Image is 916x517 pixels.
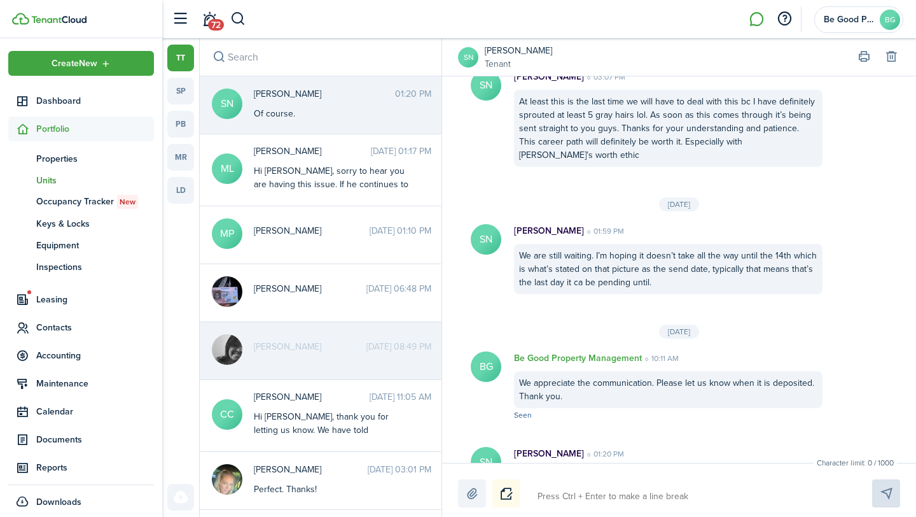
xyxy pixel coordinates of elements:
[824,15,875,24] span: Be Good Property Management
[36,405,154,418] span: Calendar
[36,239,154,252] span: Equipment
[36,377,154,390] span: Maintenance
[774,8,795,30] button: Open resource center
[254,483,413,496] div: Perfect. Thanks!
[208,19,224,31] span: 72
[167,144,194,171] a: mr
[8,89,154,113] a: Dashboard
[659,325,699,339] div: [DATE]
[485,57,552,71] a: Tenant
[210,48,228,66] button: Search
[471,70,501,101] avatar-text: SN
[36,293,154,306] span: Leasing
[36,349,154,362] span: Accounting
[514,224,584,237] p: [PERSON_NAME]
[371,145,431,158] time: [DATE] 01:17 PM
[882,48,900,66] button: Delete
[8,51,154,76] button: Open menu
[642,353,679,364] time: 10:11 AM
[36,174,154,187] span: Units
[212,276,242,307] img: Stacy-Ann Deacon
[880,10,900,30] avatar-text: BG
[584,71,625,83] time: 03:07 PM
[814,457,897,469] small: Character limit: 0 / 1000
[485,44,552,57] a: [PERSON_NAME]
[514,371,822,408] div: We appreciate the communication. Please let us know when it is deposited. Thank you.
[36,122,154,136] span: Portfolio
[659,197,699,211] div: [DATE]
[8,234,154,256] a: Equipment
[8,148,154,169] a: Properties
[168,7,192,31] button: Open sidebar
[254,145,371,158] span: Melissa Lytle
[366,282,431,295] time: [DATE] 06:48 PM
[370,390,431,404] time: [DATE] 11:05 AM
[36,461,154,474] span: Reports
[212,334,242,365] img: Mary Caceres Sanchez
[8,455,154,480] a: Reports
[212,153,242,184] avatar-text: ML
[36,321,154,334] span: Contacts
[471,447,501,478] avatar-text: SN
[471,224,501,255] avatar-text: SN
[492,479,520,507] button: Notice
[8,169,154,191] a: Units
[36,195,154,209] span: Occupancy Tracker
[514,447,584,460] p: [PERSON_NAME]
[514,90,822,167] div: At least this is the last time we will have to deal with this bc I have definitely sprouted at le...
[254,390,370,404] span: Christina Clarke
[584,448,624,460] time: 01:20 PM
[8,256,154,278] a: Inspections
[855,48,873,66] button: Print
[514,351,642,365] p: Be Good Property Management
[167,177,194,204] a: ld
[254,87,395,101] span: Samantha Neal
[254,340,366,353] span: Mary Caceres Sanchez
[230,8,246,30] button: Search
[167,45,194,71] a: tt
[584,225,624,237] time: 01:59 PM
[254,164,413,244] div: Hi [PERSON_NAME], sorry to hear you are having this issue. If he continues to create a disturbanc...
[36,433,154,446] span: Documents
[514,70,584,83] p: [PERSON_NAME]
[31,16,87,24] img: TenantCloud
[254,107,413,120] div: Of course.
[212,218,242,249] avatar-text: MP
[212,399,242,430] avatar-text: CC
[36,260,154,274] span: Inspections
[197,3,221,36] a: Notifications
[212,89,242,119] avatar-text: SN
[36,217,154,230] span: Keys & Locks
[471,351,501,382] avatar-text: BG
[366,340,431,353] time: [DATE] 08:49 PM
[395,87,431,101] time: 01:20 PM
[368,463,431,476] time: [DATE] 03:01 PM
[370,224,431,237] time: [DATE] 01:10 PM
[254,282,366,295] span: Stacy-Ann Deacon
[36,495,81,509] span: Downloads
[514,244,822,294] div: We are still waiting. I’m hoping it doesn’t take all the way until the 14th which is what’s state...
[8,213,154,234] a: Keys & Locks
[458,47,478,67] a: SN
[212,464,242,495] img: Catherine Voegelin
[8,191,154,213] a: Occupancy TrackerNew
[167,78,194,104] a: sp
[200,38,441,76] input: search
[52,59,97,68] span: Create New
[120,196,135,208] span: New
[12,13,29,25] img: TenantCloud
[514,409,532,421] span: Seen
[254,410,413,464] div: Hi [PERSON_NAME], thank you for letting us know. We have told maintenance and he will be in conta...
[167,111,194,138] a: pb
[36,94,154,108] span: Dashboard
[254,463,368,476] span: Catherine Voegelin
[254,224,370,237] span: Matthew Parish
[36,152,154,166] span: Properties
